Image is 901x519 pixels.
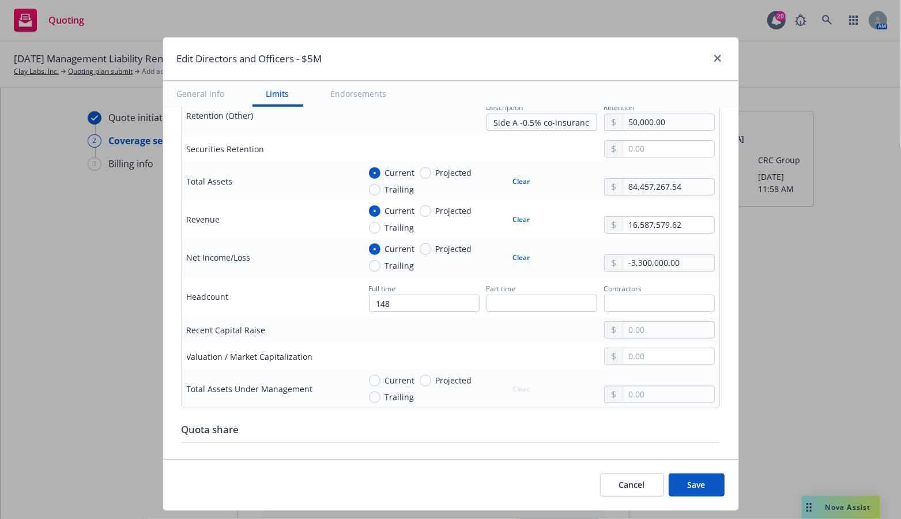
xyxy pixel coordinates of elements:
[385,391,414,403] span: Trailing
[385,167,415,179] span: Current
[604,103,635,112] span: Retention
[436,243,472,255] span: Projected
[252,81,303,107] button: Limits
[487,284,516,294] span: Part time
[369,167,380,179] input: Current
[623,141,714,157] input: 0.00
[182,422,720,437] div: Quota share
[369,205,380,217] input: Current
[385,243,415,255] span: Current
[187,175,233,187] div: Total Assets
[182,458,324,469] span: Lead Carrier/Lead Lines of Coverage
[385,259,414,272] span: Trailing
[436,374,472,386] span: Projected
[385,374,415,386] span: Current
[623,255,714,271] input: 0.00
[506,249,537,265] button: Clear
[623,114,714,130] input: 0.00
[317,81,401,107] button: Endorsements
[187,351,313,363] div: Valuation / Market Capitalization
[623,386,714,403] input: 0.00
[369,243,380,255] input: Current
[600,473,664,497] button: Cancel
[711,51,725,65] a: close
[420,375,431,386] input: Projected
[436,205,472,217] span: Projected
[436,167,472,179] span: Projected
[487,103,523,112] span: Description
[177,51,322,66] h1: Edit Directors and Officers - $5M
[187,291,229,303] div: Headcount
[623,322,714,338] input: 0.00
[187,143,265,155] div: Securities Retention
[420,243,431,255] input: Projected
[420,205,431,217] input: Projected
[506,211,537,227] button: Clear
[187,324,266,336] div: Recent Capital Raise
[187,213,220,225] div: Revenue
[506,173,537,189] button: Clear
[369,392,380,403] input: Trailing
[369,375,380,386] input: Current
[385,205,415,217] span: Current
[385,183,414,195] span: Trailing
[369,184,380,195] input: Trailing
[623,179,714,195] input: 0.00
[187,383,313,395] div: Total Assets Under Management
[369,260,380,272] input: Trailing
[163,81,239,107] button: General info
[369,222,380,234] input: Trailing
[369,284,396,294] span: Full time
[604,284,642,294] span: Contractors
[187,251,251,264] div: Net Income/Loss
[187,110,254,122] div: Retention (Other)
[420,167,431,179] input: Projected
[623,217,714,233] input: 0.00
[623,348,714,364] input: 0.00
[669,473,725,497] button: Save
[385,221,414,234] span: Trailing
